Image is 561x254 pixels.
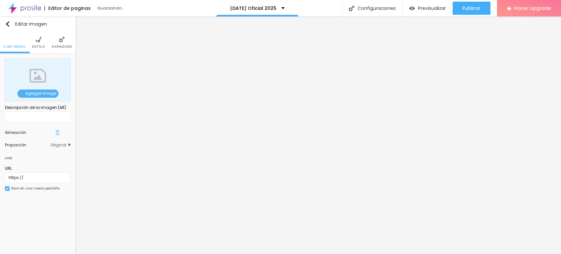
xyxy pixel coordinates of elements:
div: Proporción [5,143,51,147]
span: Contenido [3,45,25,48]
img: Icone [12,37,17,42]
img: Icone [59,37,65,42]
div: Alineación [5,131,44,135]
iframe: Editor [76,16,561,254]
button: Previsualizar [403,2,453,15]
span: Agregar image [17,89,58,98]
div: Abrir en una nueva pestaña [11,187,60,190]
span: Publicar [462,6,480,11]
img: Icone [5,21,10,27]
div: URL [5,165,71,171]
span: Original [51,143,71,147]
img: Icone [349,6,354,11]
div: Guardando... [97,6,173,10]
button: Publicar [453,2,490,15]
img: paragraph-right-align.svg [65,130,70,135]
img: view-1.svg [409,6,415,11]
img: paragraph-center-align.svg [55,130,60,135]
div: Editor de paginas [44,6,91,11]
div: Link [5,154,12,162]
span: Avanzado [52,45,72,48]
div: Link [5,150,71,162]
img: Icone [35,37,41,42]
span: Previsualizar [418,6,446,11]
span: Estilo [32,45,45,48]
span: Hacer Upgrade [514,5,551,11]
div: Descripción de la imagen (Alt) [5,105,71,111]
p: [DATE] Oficial 2025 [230,6,276,11]
img: Icone [20,91,24,95]
img: paragraph-left-align.svg [45,130,50,135]
img: Icone [6,187,9,190]
div: Editar Imagen [5,21,47,27]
